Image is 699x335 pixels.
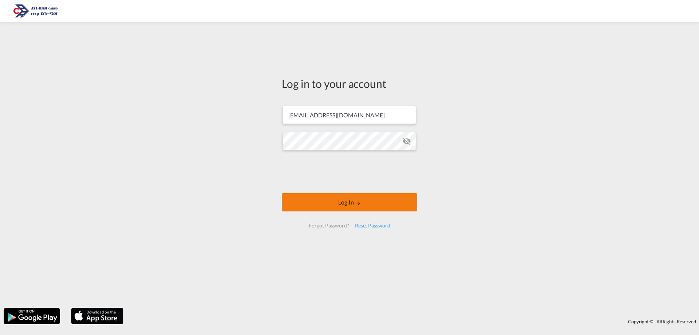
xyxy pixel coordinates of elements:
[3,307,61,325] img: google.png
[402,137,411,145] md-icon: icon-eye-off
[70,307,124,325] img: apple.png
[294,157,405,186] iframe: reCAPTCHA
[282,193,417,211] button: LOGIN
[282,76,417,91] div: Log in to your account
[306,219,352,232] div: Forgot Password?
[283,106,416,124] input: Enter email/phone number
[352,219,393,232] div: Reset Password
[11,3,60,19] img: 166978e0a5f911edb4280f3c7a976193.png
[127,315,699,328] div: Copyright © . All Rights Reserved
